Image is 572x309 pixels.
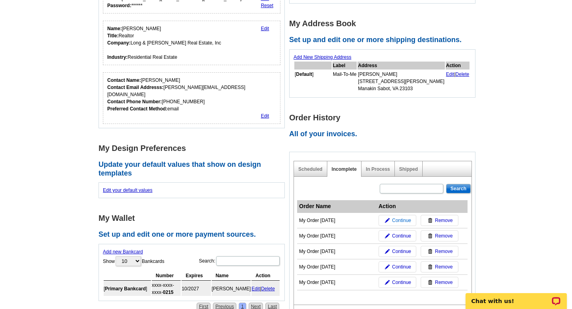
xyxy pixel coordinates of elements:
[107,25,221,61] div: [PERSON_NAME] Realtor Long & [PERSON_NAME] Real Estate, Inc Residential Real Estate
[385,265,390,269] img: pencil-icon.gif
[261,3,273,8] a: Reset
[428,280,433,285] img: trashcan-icon.gif
[152,271,181,281] th: Number
[107,106,167,112] strong: Preferred Contact Method:
[357,62,444,70] th: Address
[107,40,131,46] strong: Company:
[299,248,375,255] div: My Order [DATE]
[428,234,433,238] img: trashcan-icon.gif
[377,200,468,213] th: Action
[379,261,416,272] a: Continue
[289,130,480,139] h2: All of your invoices.
[116,256,141,266] select: ShowBankcards
[199,255,280,267] label: Search:
[428,249,433,254] img: trashcan-icon.gif
[392,232,411,239] span: Continue
[99,160,289,178] h2: Update your default values that show on design templates
[103,187,153,193] a: Edit your default values
[435,217,453,224] span: Remove
[399,166,418,172] a: Shipped
[251,282,280,296] td: |
[299,279,375,286] div: My Order [DATE]
[428,218,433,223] img: trashcan-icon.gif
[357,70,444,93] td: [PERSON_NAME] [STREET_ADDRESS][PERSON_NAME] Manakin Sabot, VA 23103
[428,265,433,269] img: trashcan-icon.gif
[107,26,122,31] strong: Name:
[107,99,162,104] strong: Contact Phone Number:
[107,77,276,112] div: [PERSON_NAME] [PERSON_NAME][EMAIL_ADDRESS][DOMAIN_NAME] [PHONE_NUMBER] email
[99,214,289,222] h1: My Wallet
[107,85,164,90] strong: Contact Email Addresss:
[261,113,269,119] a: Edit
[251,286,260,292] a: Edit
[332,62,357,70] th: Label
[296,71,312,77] b: Default
[103,72,280,124] div: Who should we contact regarding order issues?
[105,286,146,292] b: Primary Bankcard
[299,232,375,239] div: My Order [DATE]
[107,3,131,8] strong: Password:
[99,144,289,153] h1: My Design Preferences
[379,246,416,257] a: Continue
[251,271,280,281] th: Action
[332,70,357,93] td: Mail-To-Me
[446,62,470,70] th: Action
[392,279,411,286] span: Continue
[289,19,480,28] h1: My Address Book
[152,282,181,296] td: xxxx-xxxx-xxxx-
[294,54,351,60] a: Add New Shipping Address
[212,282,251,296] td: [PERSON_NAME]
[261,26,269,31] a: Edit
[456,71,470,77] a: Delete
[385,234,390,238] img: pencil-icon.gif
[385,280,390,285] img: pencil-icon.gif
[289,36,480,44] h2: Set up and edit one or more shipping destinations.
[261,286,275,292] a: Delete
[297,200,377,213] th: Order Name
[182,271,211,281] th: Expires
[379,230,416,241] a: Continue
[379,277,416,288] a: Continue
[392,248,411,255] span: Continue
[212,271,251,281] th: Name
[435,232,453,239] span: Remove
[298,166,323,172] a: Scheduled
[107,77,141,83] strong: Contact Name:
[294,70,332,93] td: [ ]
[446,70,470,93] td: |
[435,279,453,286] span: Remove
[435,263,453,270] span: Remove
[392,217,411,224] span: Continue
[379,215,416,226] a: Continue
[107,33,118,39] strong: Title:
[435,248,453,255] span: Remove
[99,230,289,239] h2: Set up and edit one or more payment sources.
[103,21,280,65] div: Your personal details.
[103,249,143,255] a: Add new Bankcard
[460,284,572,309] iframe: LiveChat chat widget
[366,166,390,172] a: In Process
[104,282,151,296] td: [ ]
[299,217,375,224] div: My Order [DATE]
[446,184,471,193] input: Search
[216,256,280,266] input: Search:
[103,255,164,267] label: Show Bankcards
[332,166,357,172] a: Incomplete
[107,54,128,60] strong: Industry:
[446,71,454,77] a: Edit
[392,263,411,270] span: Continue
[182,282,211,296] td: 10/2027
[299,263,375,270] div: My Order [DATE]
[289,114,480,122] h1: Order History
[163,290,174,295] strong: 0215
[385,249,390,254] img: pencil-icon.gif
[385,218,390,223] img: pencil-icon.gif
